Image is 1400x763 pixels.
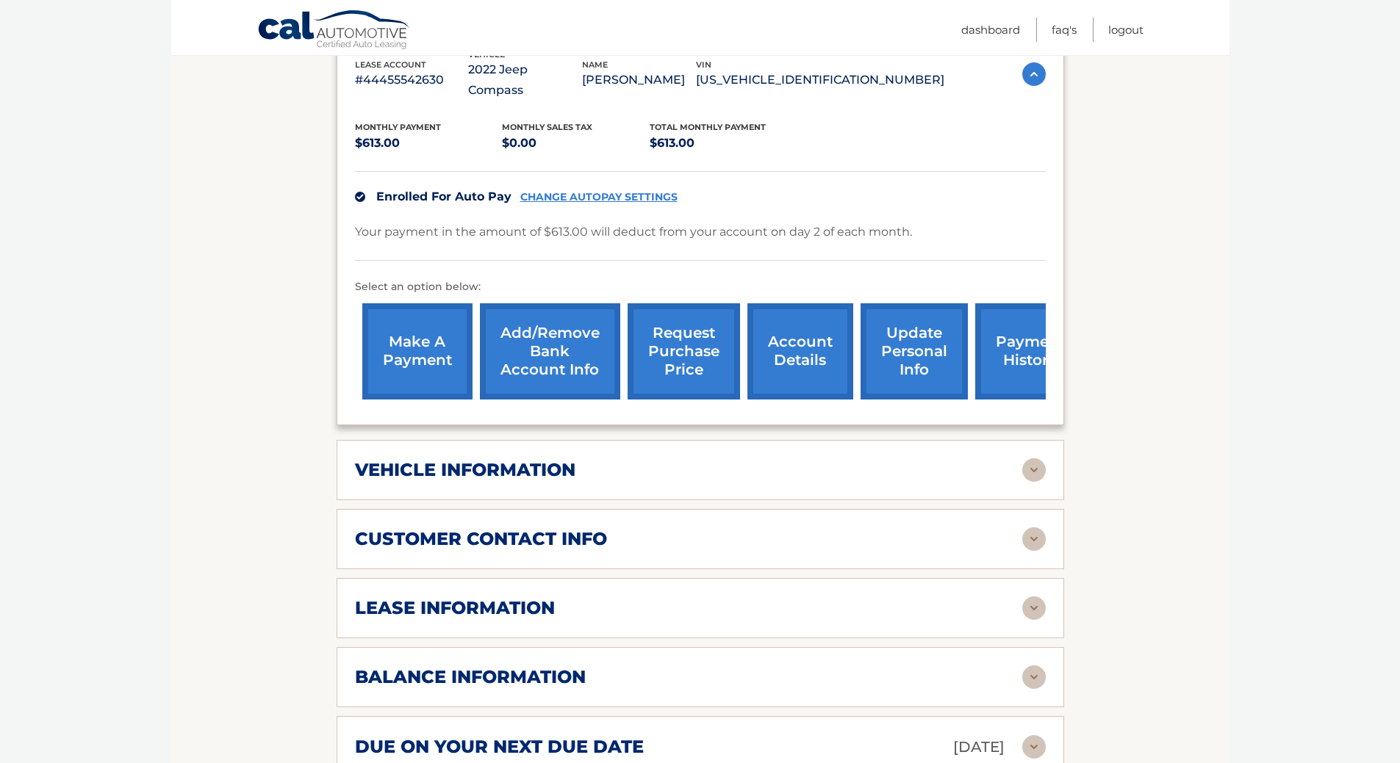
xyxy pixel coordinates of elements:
p: Your payment in the amount of $613.00 will deduct from your account on day 2 of each month. [355,222,912,242]
p: [DATE] [953,734,1005,760]
a: payment history [975,303,1085,399]
img: accordion-rest.svg [1022,458,1046,482]
span: vin [696,59,711,70]
p: [PERSON_NAME] [582,70,696,90]
img: accordion-rest.svg [1022,665,1046,689]
h2: vehicle information [355,459,575,481]
span: Monthly sales Tax [502,122,592,132]
p: 2022 Jeep Compass [468,59,582,101]
p: $613.00 [355,133,503,153]
img: check.svg [355,192,365,202]
p: $613.00 [650,133,797,153]
a: account details [747,303,853,399]
p: $0.00 [502,133,650,153]
h2: balance information [355,666,586,688]
span: name [582,59,608,70]
h2: customer contact info [355,528,607,550]
a: Dashboard [961,18,1020,42]
span: Total Monthly Payment [650,122,766,132]
img: accordion-active.svg [1022,62,1046,86]
h2: due on your next due date [355,736,644,758]
p: Select an option below: [355,278,1046,296]
p: #44455542630 [355,70,469,90]
p: [US_VEHICLE_IDENTIFICATION_NUMBER] [696,70,944,90]
a: Cal Automotive [257,10,412,52]
span: Monthly Payment [355,122,441,132]
a: Logout [1108,18,1144,42]
img: accordion-rest.svg [1022,735,1046,759]
h2: lease information [355,597,555,619]
a: update personal info [861,303,968,399]
a: CHANGE AUTOPAY SETTINGS [520,191,678,203]
img: accordion-rest.svg [1022,527,1046,551]
a: request purchase price [628,303,740,399]
a: Add/Remove bank account info [480,303,620,399]
span: lease account [355,59,426,70]
a: FAQ's [1052,18,1077,42]
a: make a payment [362,303,473,399]
img: accordion-rest.svg [1022,596,1046,620]
span: Enrolled For Auto Pay [376,189,511,203]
